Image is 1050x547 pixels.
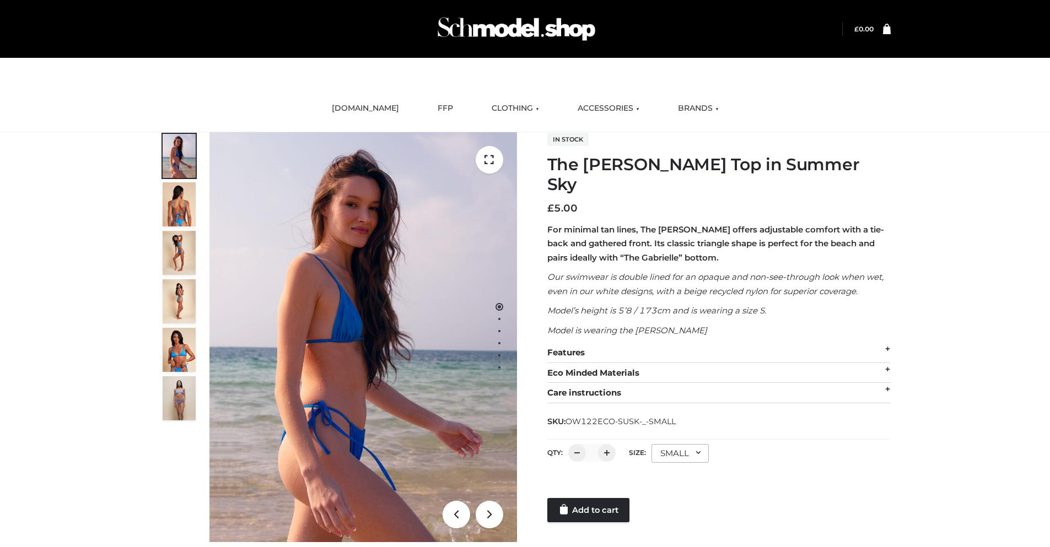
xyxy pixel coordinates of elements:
[483,96,547,121] a: CLOTHING
[651,444,709,463] div: SMALL
[629,448,646,457] label: Size:
[547,224,884,263] strong: For minimal tan lines, The [PERSON_NAME] offers adjustable comfort with a tie-back and gathered f...
[547,448,563,457] label: QTY:
[547,272,884,296] em: Our swimwear is double lined for an opaque and non-see-through look when wet, even in our white d...
[854,25,874,33] bdi: 0.00
[163,231,196,275] img: 4.Alex-top_CN-1-1-2.jpg
[547,498,629,522] a: Add to cart
[163,376,196,420] img: SSVC.jpg
[547,363,891,383] div: Eco Minded Materials
[209,132,517,542] img: 1.Alex-top_SS-1_4464b1e7-c2c9-4e4b-a62c-58381cd673c0 (1)
[547,415,677,428] span: SKU:
[429,96,461,121] a: FFP
[547,155,891,194] h1: The [PERSON_NAME] Top in Summer Sky
[566,416,676,426] span: OW122ECO-SUSK-_-SMALL
[670,96,727,121] a: BRANDS
[547,202,554,214] span: £
[163,279,196,323] img: 3.Alex-top_CN-1-1-2.jpg
[163,134,196,178] img: 1.Alex-top_SS-1_4464b1e7-c2c9-4e4b-a62c-58381cd673c0-1.jpg
[547,325,707,335] em: Model is wearing the [PERSON_NAME]
[547,202,578,214] bdi: 5.00
[163,328,196,372] img: 2.Alex-top_CN-1-1-2.jpg
[547,305,766,316] em: Model’s height is 5’8 / 173cm and is wearing a size S.
[547,133,589,146] span: In stock
[547,383,891,403] div: Care instructions
[163,182,196,226] img: 5.Alex-top_CN-1-1_1-1.jpg
[324,96,407,121] a: [DOMAIN_NAME]
[854,25,859,33] span: £
[434,7,599,51] img: Schmodel Admin 964
[854,25,874,33] a: £0.00
[569,96,648,121] a: ACCESSORIES
[547,343,891,363] div: Features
